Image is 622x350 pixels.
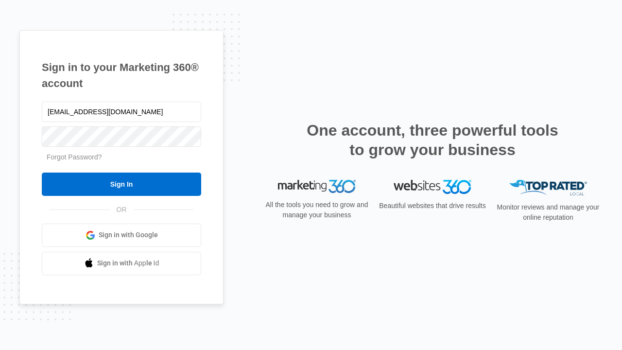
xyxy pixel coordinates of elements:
[42,173,201,196] input: Sign In
[304,121,561,159] h2: One account, three powerful tools to grow your business
[262,200,371,220] p: All the tools you need to grow and manage your business
[47,153,102,161] a: Forgot Password?
[97,258,159,268] span: Sign in with Apple Id
[42,102,201,122] input: Email
[378,201,487,211] p: Beautiful websites that drive results
[494,202,603,223] p: Monitor reviews and manage your online reputation
[42,224,201,247] a: Sign in with Google
[99,230,158,240] span: Sign in with Google
[42,59,201,91] h1: Sign in to your Marketing 360® account
[509,180,587,196] img: Top Rated Local
[278,180,356,193] img: Marketing 360
[394,180,471,194] img: Websites 360
[42,252,201,275] a: Sign in with Apple Id
[110,205,134,215] span: OR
